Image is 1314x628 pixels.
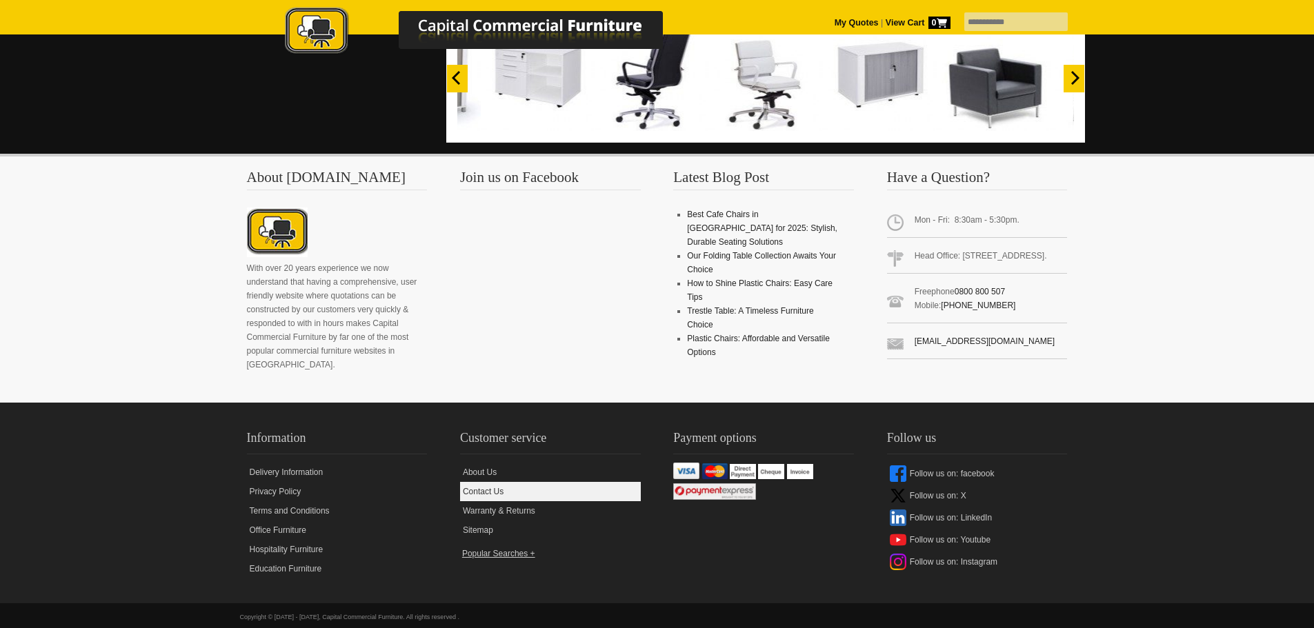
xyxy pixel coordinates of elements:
[247,501,428,520] a: Terms and Conditions
[928,17,950,29] span: 0
[1064,65,1084,92] button: Next
[481,17,595,131] img: 12
[460,170,641,190] h3: Join us on Facebook
[890,487,906,504] img: x-icon
[247,7,730,61] a: Capital Commercial Furniture Logo
[822,17,936,131] img: 09
[247,540,428,559] a: Hospitality Furniture
[887,551,1068,573] a: Follow us on: Instagram
[460,207,639,359] iframe: fb:page Facebook Social Plugin
[887,507,1068,529] a: Follow us on: LinkedIn
[887,427,1068,454] h2: Follow us
[460,427,641,454] h2: Customer service
[887,170,1068,190] h3: Have a Question?
[890,554,906,570] img: instagram-icon
[890,509,906,526] img: linkedin-icon
[787,464,813,478] img: Invoice
[687,334,830,357] a: Plastic Chairs: Affordable and Versatile Options
[460,482,641,501] a: Contact Us
[247,520,428,540] a: Office Furniture
[247,463,428,482] a: Delivery Information
[941,301,1015,310] a: [PHONE_NUMBER]
[883,18,950,28] a: View Cart0
[240,614,459,620] span: Copyright © [DATE] - [DATE], Capital Commercial Furniture. All rights reserved .
[1050,17,1164,131] img: 07
[915,336,1055,346] a: [EMAIL_ADDRESS][DOMAIN_NAME]
[887,207,1068,238] span: Mon - Fri: 8:30am - 5:30pm.
[673,463,699,479] img: VISA
[247,207,308,257] img: About CCFNZ Logo
[887,463,1068,485] a: Follow us on: facebook
[730,464,756,478] img: Direct Payment
[702,463,728,479] img: Mastercard
[886,18,950,28] strong: View Cart
[708,17,822,131] img: 10
[687,210,837,247] a: Best Cafe Chairs in [GEOGRAPHIC_DATA] for 2025: Stylish, Durable Seating Solutions
[595,17,708,131] img: 11
[955,287,1005,296] a: 0800 800 507
[890,531,906,548] img: youtube-icon
[758,464,784,478] img: Cheque
[247,559,428,578] a: Education Furniture
[247,482,428,501] a: Privacy Policy
[247,261,428,372] p: With over 20 years experience we now understand that having a comprehensive, user friendly websit...
[367,17,481,131] img: 01
[687,306,813,330] a: Trestle Table: A Timeless Furniture Choice
[687,278,833,302] a: How to Shine Plastic Chairs: Easy Care Tips
[835,18,879,28] a: My Quotes
[673,427,854,454] h2: Payment options
[247,427,428,454] h2: Information
[247,7,730,57] img: Capital Commercial Furniture Logo
[687,251,836,274] a: Our Folding Table Collection Awaits Your Choice
[887,485,1068,507] a: Follow us on: X
[673,170,854,190] h3: Latest Blog Post
[247,170,428,190] h3: About [DOMAIN_NAME]
[673,483,756,500] img: Windcave / Payment Express
[460,501,641,520] a: Warranty & Returns
[447,65,468,92] button: Previous
[460,520,641,540] a: Sitemap
[887,279,1068,323] span: Freephone Mobile:
[887,243,1068,274] span: Head Office: [STREET_ADDRESS].
[936,17,1050,131] img: 08
[887,529,1068,551] a: Follow us on: Youtube
[460,463,641,482] a: About Us
[890,465,906,482] img: facebook-icon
